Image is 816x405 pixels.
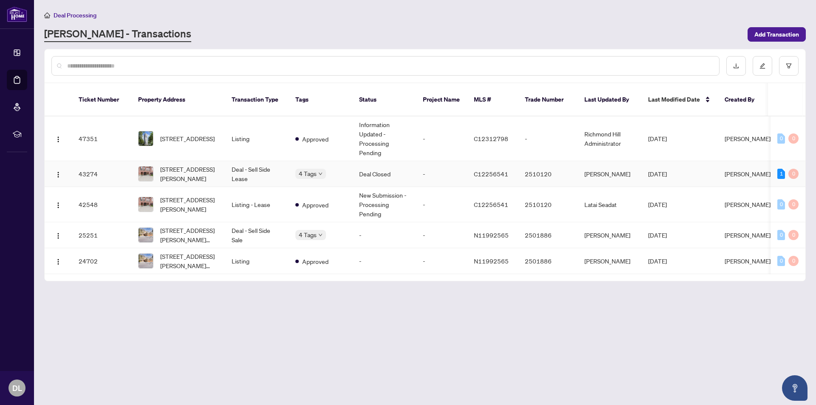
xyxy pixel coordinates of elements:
th: Status [352,83,416,116]
th: Last Modified Date [641,83,718,116]
td: - [416,248,467,274]
span: N11992565 [474,257,509,265]
img: Logo [55,171,62,178]
span: 4 Tags [299,169,317,178]
span: [DATE] [648,135,667,142]
button: Logo [51,167,65,181]
td: [PERSON_NAME] [578,248,641,274]
span: edit [759,63,765,69]
button: download [726,56,746,76]
span: [PERSON_NAME] [725,231,771,239]
td: Deal Closed [352,161,416,187]
span: [STREET_ADDRESS][PERSON_NAME] [160,164,218,183]
th: Ticket Number [72,83,131,116]
img: logo [7,6,27,22]
td: Richmond Hill Administrator [578,116,641,161]
div: 1 [777,169,785,179]
div: 0 [777,199,785,210]
div: 0 [777,256,785,266]
span: [PERSON_NAME] [725,201,771,208]
span: [STREET_ADDRESS][PERSON_NAME][PERSON_NAME] [160,226,218,244]
span: download [733,63,739,69]
td: Latai Seadat [578,187,641,222]
div: 0 [788,230,799,240]
span: DL [12,382,22,394]
th: Transaction Type [225,83,289,116]
img: thumbnail-img [139,131,153,146]
span: [STREET_ADDRESS][PERSON_NAME] [160,195,218,214]
th: Tags [289,83,352,116]
td: - [416,116,467,161]
span: Add Transaction [754,28,799,41]
td: Listing [225,248,289,274]
button: edit [753,56,772,76]
td: New Submission - Processing Pending [352,187,416,222]
th: Project Name [416,83,467,116]
td: Information Updated - Processing Pending [352,116,416,161]
span: 4 Tags [299,230,317,240]
img: Logo [55,232,62,239]
span: [DATE] [648,170,667,178]
td: 42548 [72,187,131,222]
span: Last Modified Date [648,95,700,104]
button: Logo [51,198,65,211]
span: [DATE] [648,231,667,239]
th: Last Updated By [578,83,641,116]
span: N11992565 [474,231,509,239]
span: C12312798 [474,135,508,142]
span: down [318,233,323,237]
td: - [352,222,416,248]
button: Add Transaction [748,27,806,42]
span: filter [786,63,792,69]
img: thumbnail-img [139,254,153,268]
td: 2510120 [518,187,578,222]
td: Deal - Sell Side Sale [225,222,289,248]
span: [PERSON_NAME] [725,135,771,142]
span: [DATE] [648,257,667,265]
span: C12256541 [474,201,508,208]
td: [PERSON_NAME] [578,222,641,248]
img: thumbnail-img [139,197,153,212]
div: 0 [788,199,799,210]
button: Logo [51,228,65,242]
span: Approved [302,257,329,266]
td: 25251 [72,222,131,248]
img: Logo [55,136,62,143]
img: Logo [55,202,62,209]
span: [STREET_ADDRESS] [160,134,215,143]
span: [PERSON_NAME] [725,257,771,265]
button: Open asap [782,375,807,401]
button: Logo [51,132,65,145]
img: Logo [55,258,62,265]
td: Deal - Sell Side Lease [225,161,289,187]
div: 0 [777,230,785,240]
td: 24702 [72,248,131,274]
td: - [352,248,416,274]
td: - [416,161,467,187]
td: 2501886 [518,222,578,248]
span: [DATE] [648,201,667,208]
td: Listing [225,116,289,161]
td: - [416,222,467,248]
span: Approved [302,200,329,210]
span: Approved [302,134,329,144]
button: Logo [51,254,65,268]
td: - [416,187,467,222]
td: Listing - Lease [225,187,289,222]
div: 0 [788,133,799,144]
img: thumbnail-img [139,167,153,181]
span: [STREET_ADDRESS][PERSON_NAME][PERSON_NAME] [160,252,218,270]
td: 43274 [72,161,131,187]
th: Trade Number [518,83,578,116]
button: filter [779,56,799,76]
td: 2510120 [518,161,578,187]
img: thumbnail-img [139,228,153,242]
span: down [318,172,323,176]
div: 0 [788,256,799,266]
span: [PERSON_NAME] [725,170,771,178]
th: MLS # [467,83,518,116]
td: 47351 [72,116,131,161]
span: home [44,12,50,18]
td: 2501886 [518,248,578,274]
td: - [518,116,578,161]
